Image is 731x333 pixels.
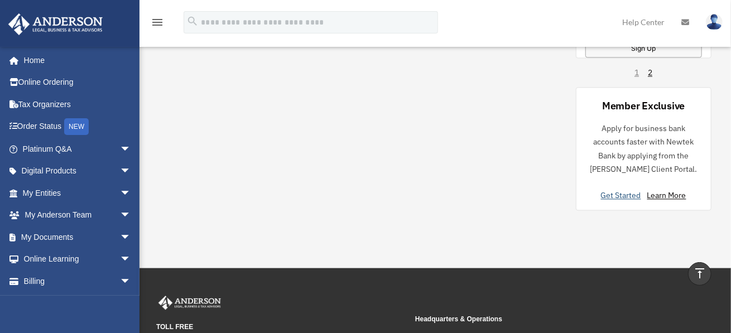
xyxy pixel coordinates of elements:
a: Get Started [601,190,646,200]
small: Headquarters & Operations [415,313,666,325]
a: vertical_align_top [688,262,711,286]
a: Online Learningarrow_drop_down [8,248,148,271]
img: Anderson Advisors Platinum Portal [156,296,223,310]
span: arrow_drop_down [120,204,142,227]
span: arrow_drop_down [120,160,142,183]
a: Online Ordering [8,71,148,94]
a: My Entitiesarrow_drop_down [8,182,148,204]
a: My Documentsarrow_drop_down [8,226,148,248]
span: arrow_drop_down [120,138,142,161]
a: Learn More [647,190,686,200]
p: Apply for business bank accounts faster with Newtek Bank by applying from the [PERSON_NAME] Clien... [585,122,703,176]
a: Home [8,49,142,71]
a: Events Calendar [8,292,148,315]
a: My Anderson Teamarrow_drop_down [8,204,148,226]
span: arrow_drop_down [120,226,142,249]
div: NEW [64,118,89,135]
img: Anderson Advisors Platinum Portal [5,13,106,35]
span: arrow_drop_down [120,248,142,271]
a: Billingarrow_drop_down [8,270,148,292]
a: Digital Productsarrow_drop_down [8,160,148,182]
a: Tax Organizers [8,93,148,115]
a: menu [151,20,164,29]
img: User Pic [706,14,723,30]
a: 2 [648,67,652,78]
a: Platinum Q&Aarrow_drop_down [8,138,148,160]
i: menu [151,16,164,29]
a: Order StatusNEW [8,115,148,138]
small: TOLL FREE [156,321,407,333]
i: vertical_align_top [693,267,706,280]
span: arrow_drop_down [120,270,142,293]
a: Sign Up [585,39,703,57]
div: Member Exclusive [602,99,685,113]
i: search [186,15,199,27]
span: arrow_drop_down [120,182,142,205]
